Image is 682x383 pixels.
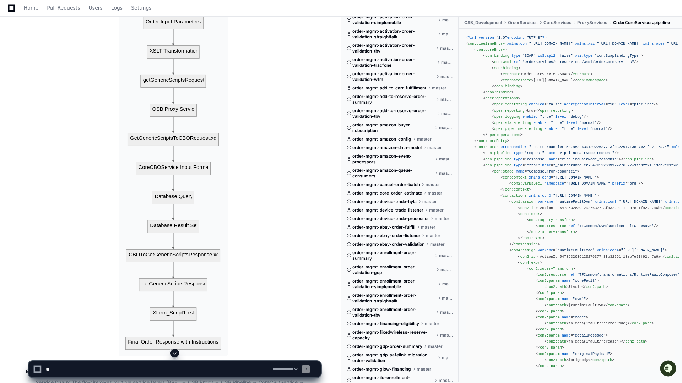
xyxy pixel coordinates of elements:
[529,42,573,46] span: "[URL][DOMAIN_NAME]"
[577,273,680,277] span: "TFCommon/transformations/RuntimeFaultComposer"
[518,261,542,265] span: < >
[352,168,433,179] span: order-mgmt-amazon-queue-consumers
[496,84,520,88] span: con:binding
[575,54,592,58] span: xsi:type
[428,190,442,196] span: master
[543,20,572,26] span: CoreServices
[523,60,634,64] span: "OrderServices/CoreServices/wsdl/OrderCoreServices"
[536,291,564,295] span: </ >
[500,78,533,82] span: < >
[553,175,597,180] span: "[URL][DOMAIN_NAME]"
[432,85,446,91] span: master
[352,94,435,105] span: order-mgmt-add-to-reserve-order-summary
[564,102,606,106] span: aggregationInterval
[352,108,435,119] span: order-mgmt-add-to-reserve-order-validation-tbv
[492,109,527,113] span: < >
[487,90,511,94] span: con:binding
[529,193,551,198] span: xmlns:con3
[487,133,520,137] span: oper:operations
[509,181,643,186] span: < = = />
[442,31,453,37] span: master
[119,10,227,356] img: svg+xml,%3Csvg%20id%3D%22mermaid-container%22%20width%3D%22100%25%22%20xmlns%3D%22http%3A%2F%2Fww...
[529,145,669,149] span: "_onErrorHandler-5478532639129276377-3fb32291.13eb7e21f92.-7a74"
[553,193,597,198] span: "[URL][DOMAIN_NAME]"
[22,95,58,101] span: [PERSON_NAME]
[575,42,595,46] span: xmlns:xsi
[511,199,536,204] span: con1:assign
[428,344,443,349] span: master
[111,6,123,10] span: Logs
[520,255,536,259] span: con2:id
[485,157,511,162] span: con:pipeline
[494,109,525,113] span: oper:reporting
[573,315,586,319] span: "code"
[352,307,434,318] span: order-mgmt-enrollment-order-validation-tbv
[540,327,562,332] span: con2:param
[538,248,553,252] span: varName
[573,72,590,76] span: con:name
[494,60,511,64] span: con:wsdl
[352,321,419,327] span: order-mgmt-financing-eligibility
[24,53,117,60] div: Start new chat
[500,187,531,192] span: </ >
[527,230,577,234] span: </ >
[534,121,549,125] span: enabled
[531,230,575,234] span: con2:xqueryTransform
[430,241,445,247] span: master
[549,157,558,162] span: name
[542,163,551,168] span: name
[352,57,435,68] span: order-mgmt-activation-order-validation-tracfone
[352,136,411,142] span: order-mgmt-amazon-config
[422,199,437,204] span: master
[525,163,540,168] span: "error"
[547,339,566,344] span: con2:path
[352,250,433,261] span: order-mgmt-enrollment-order-summary
[665,255,680,259] span: con2:id
[483,157,621,162] span: < = = >
[514,157,523,162] span: type
[613,20,670,26] span: OrderCoreServices.pipeline
[485,96,518,100] span: oper:operations
[540,309,562,313] span: con2:param
[586,285,606,289] span: con2:path
[536,333,608,338] span: < = >
[547,321,566,325] span: con2:path
[485,151,511,155] span: con:pipeline
[429,207,444,213] span: master
[529,102,544,106] span: enabled
[500,145,527,149] span: errorHandler
[573,297,586,301] span: "dvm1"
[63,95,77,101] span: [DATE]
[544,321,568,325] span: < >
[540,291,562,295] span: con2:param
[551,121,564,125] span: "true"
[581,285,608,289] span: </ >
[529,175,551,180] span: xmlns:con3
[24,60,90,66] div: We're available if you need us!
[492,102,658,106] span: < = = = />
[352,241,424,247] span: order-mgmt-ebay-order-validation
[538,297,560,301] span: con2:param
[514,60,520,64] span: ref
[628,321,654,325] span: </ >
[352,190,422,196] span: order-mgmt-core-order-estimate
[352,329,434,341] span: order-mgmt-fixedwireless-reserve-capacity
[643,42,665,46] span: xmlns:oper
[536,279,599,283] span: < = >
[665,206,680,210] span: con2:id
[7,28,129,40] div: Welcome
[612,181,625,186] span: prefix
[352,122,433,133] span: order-mgmt-amazon-buyer-subscription
[595,54,640,58] span: "con:SoapBindingType"
[440,97,453,102] span: master
[440,74,453,80] span: master
[440,310,453,315] span: master
[536,345,564,350] span: </ >
[479,139,507,143] span: con:coreEntry
[632,321,651,325] span: con2:path
[485,54,509,58] span: con:binding
[352,216,429,221] span: order-mgmt-device-trade-processor
[503,72,520,76] span: con:name
[608,303,627,307] span: con2:path
[439,170,453,176] span: master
